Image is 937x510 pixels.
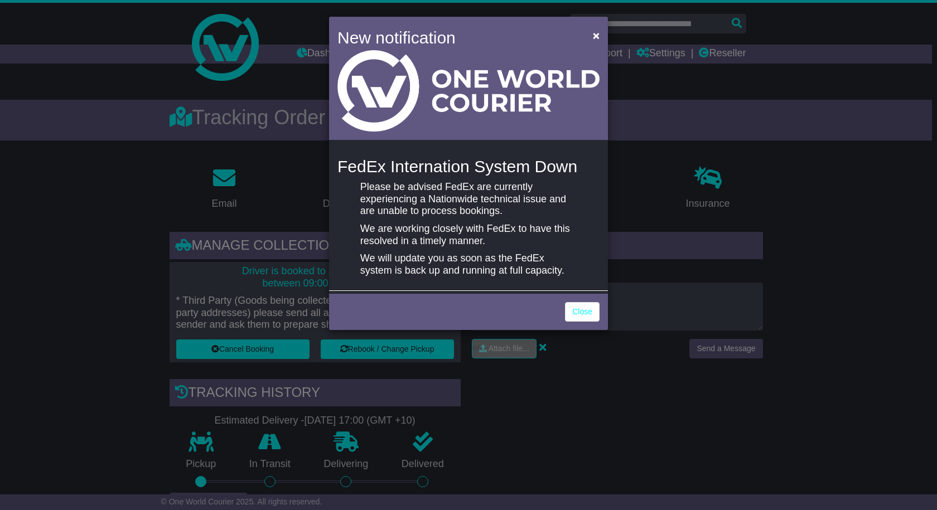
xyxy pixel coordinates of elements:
p: We are working closely with FedEx to have this resolved in a timely manner. [360,223,577,247]
span: × [593,29,600,42]
p: Please be advised FedEx are currently experiencing a Nationwide technical issue and are unable to... [360,181,577,217]
button: Close [587,24,605,47]
h4: FedEx Internation System Down [337,157,600,176]
img: Light [337,50,600,132]
h4: New notification [337,25,577,50]
p: We will update you as soon as the FedEx system is back up and running at full capacity. [360,252,577,276]
a: Close [565,302,600,322]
